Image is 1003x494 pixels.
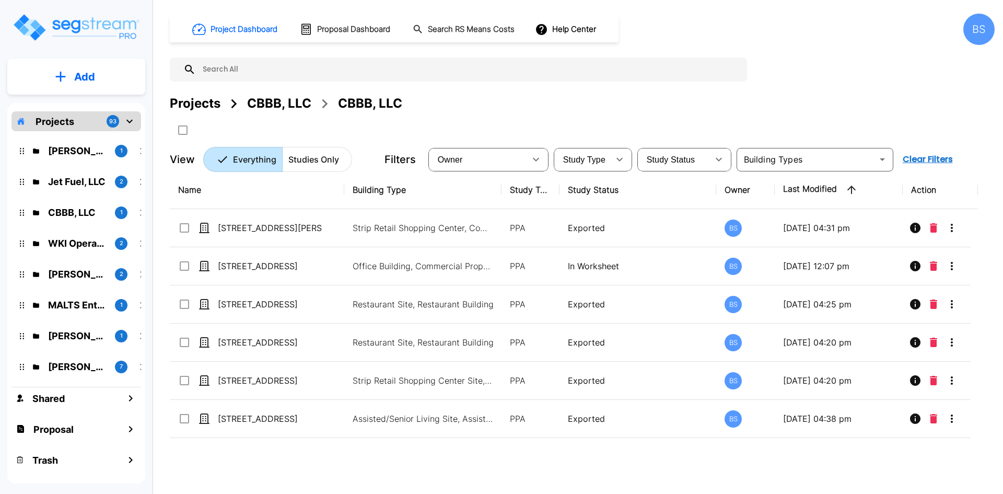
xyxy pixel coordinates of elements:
[218,298,322,311] p: [STREET_ADDRESS]
[568,298,708,311] p: Exported
[533,19,600,39] button: Help Center
[510,298,551,311] p: PPA
[905,370,926,391] button: Info
[905,217,926,238] button: Info
[438,155,463,164] span: Owner
[120,301,123,309] p: 1
[941,332,962,353] button: More-Options
[353,336,494,349] p: Restaurant Site, Restaurant Building
[510,222,551,234] p: PPA
[172,120,193,141] button: SelectAll
[510,260,551,272] p: PPA
[941,408,962,429] button: More-Options
[203,147,283,172] button: Everything
[926,256,941,277] button: Delete
[353,374,494,387] p: Strip Retail Shopping Center Site, Strip Retail Shopping Center
[568,260,708,272] p: In Worksheet
[170,152,195,167] p: View
[926,294,941,315] button: Delete
[963,14,995,45] div: BS
[905,408,926,429] button: Info
[903,171,978,209] th: Action
[48,329,107,343] p: Mahaney Group, Inc.
[48,360,107,374] p: Clark Investment Group
[409,19,520,40] button: Search RS Means Costs
[288,153,339,166] p: Studies Only
[32,392,65,406] h1: Shared
[725,372,742,389] div: BS
[941,256,962,277] button: More-Options
[559,171,717,209] th: Study Status
[501,171,559,209] th: Study Type
[430,145,526,174] div: Select
[120,208,123,217] p: 1
[32,453,58,467] h1: Trash
[170,171,344,209] th: Name
[740,152,873,167] input: Building Types
[170,94,220,113] div: Projects
[7,62,145,92] button: Add
[48,236,107,250] p: WKI Operations, Inc.
[247,94,311,113] div: CBBB, LLC
[218,336,322,349] p: [STREET_ADDRESS]
[716,171,774,209] th: Owner
[120,177,123,186] p: 2
[218,222,322,234] p: [STREET_ADDRESS][PERSON_NAME]
[568,222,708,234] p: Exported
[905,332,926,353] button: Info
[725,410,742,428] div: BS
[725,220,742,237] div: BS
[725,258,742,275] div: BS
[428,24,515,36] h1: Search RS Means Costs
[568,336,708,349] p: Exported
[926,408,941,429] button: Delete
[647,155,695,164] span: Study Status
[36,114,74,129] p: Projects
[218,412,322,425] p: [STREET_ADDRESS]
[783,260,894,272] p: [DATE] 12:07 pm
[338,94,402,113] div: CBBB, LLC
[899,149,957,170] button: Clear Filters
[120,362,123,371] p: 7
[563,155,605,164] span: Study Type
[48,175,107,189] p: Jet Fuel, LLC
[783,298,894,311] p: [DATE] 04:25 pm
[74,69,95,85] p: Add
[510,412,551,425] p: PPA
[48,267,107,281] p: Mike Hampton
[783,374,894,387] p: [DATE] 04:20 pm
[568,412,708,425] p: Exported
[353,298,494,311] p: Restaurant Site, Restaurant Building
[353,260,494,272] p: Office Building, Commercial Property Site
[196,58,742,82] input: Search All
[120,146,123,155] p: 1
[48,298,107,312] p: MALTS Enterprises, LLC
[48,144,107,158] p: Kirk Richards
[120,331,123,340] p: 1
[510,374,551,387] p: PPA
[775,171,903,209] th: Last Modified
[296,18,396,40] button: Proposal Dashboard
[188,18,283,41] button: Project Dashboard
[218,374,322,387] p: [STREET_ADDRESS]
[941,217,962,238] button: More-Options
[353,412,494,425] p: Assisted/Senior Living Site, Assisted/Senior Living
[344,171,501,209] th: Building Type
[783,222,894,234] p: [DATE] 04:31 pm
[120,270,123,279] p: 2
[639,145,708,174] div: Select
[905,256,926,277] button: Info
[218,260,322,272] p: [STREET_ADDRESS]
[926,217,941,238] button: Delete
[317,24,390,36] h1: Proposal Dashboard
[568,374,708,387] p: Exported
[282,147,352,172] button: Studies Only
[33,422,74,436] h1: Proposal
[12,13,140,42] img: Logo
[941,370,962,391] button: More-Options
[725,334,742,351] div: BS
[905,294,926,315] button: Info
[120,239,123,248] p: 2
[203,147,352,172] div: Platform
[233,153,276,166] p: Everything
